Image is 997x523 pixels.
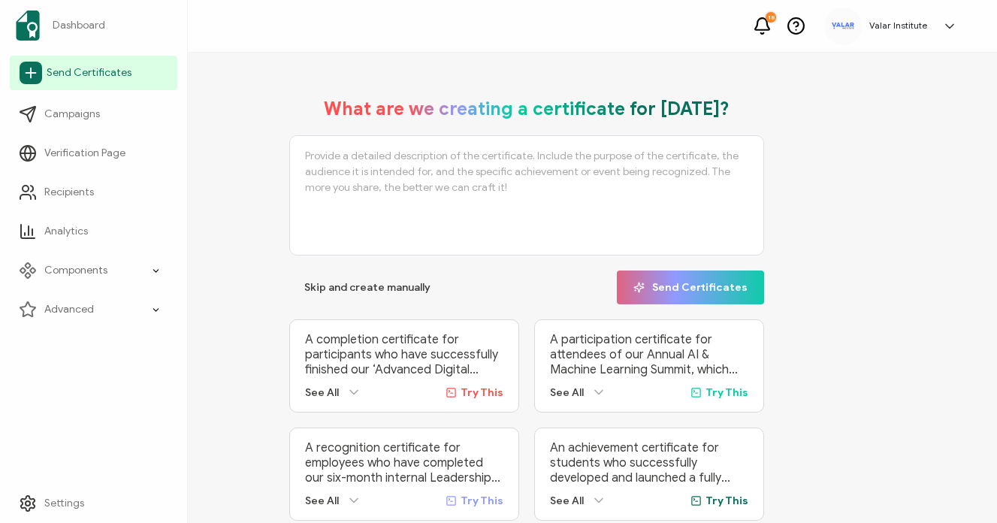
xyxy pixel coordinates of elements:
button: Send Certificates [617,271,764,304]
a: Dashboard [10,5,177,47]
span: Try This [705,494,748,507]
p: A recognition certificate for employees who have completed our six-month internal Leadership Deve... [305,440,503,485]
iframe: Chat Widget [922,451,997,523]
span: Try This [461,386,503,399]
span: Recipients [44,185,94,200]
span: See All [550,386,584,399]
span: See All [305,494,339,507]
a: Recipients [10,177,177,207]
span: Advanced [44,302,94,317]
button: Skip and create manually [289,271,446,304]
img: 9d7cedca-7689-4f57-a5df-1b05e96c1e61.svg [832,23,854,29]
span: Skip and create manually [304,283,431,293]
div: 18 [766,12,776,23]
h1: What are we creating a certificate for [DATE]? [324,98,730,120]
span: Verification Page [44,146,125,161]
a: Campaigns [10,99,177,129]
span: Send Certificates [47,65,131,80]
a: Settings [10,488,177,518]
span: Components [44,263,107,278]
span: Send Certificates [633,282,748,293]
span: Try This [461,494,503,507]
span: Dashboard [53,18,105,33]
span: Campaigns [44,107,100,122]
a: Analytics [10,216,177,246]
span: See All [550,494,584,507]
span: Analytics [44,224,88,239]
img: sertifier-logomark-colored.svg [16,11,40,41]
a: Verification Page [10,138,177,168]
h5: Valar Institute [869,20,927,31]
a: Send Certificates [10,56,177,90]
p: An achievement certificate for students who successfully developed and launched a fully functiona... [550,440,748,485]
p: A participation certificate for attendees of our Annual AI & Machine Learning Summit, which broug... [550,332,748,377]
span: Try This [705,386,748,399]
span: See All [305,386,339,399]
span: Settings [44,496,84,511]
p: A completion certificate for participants who have successfully finished our ‘Advanced Digital Ma... [305,332,503,377]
